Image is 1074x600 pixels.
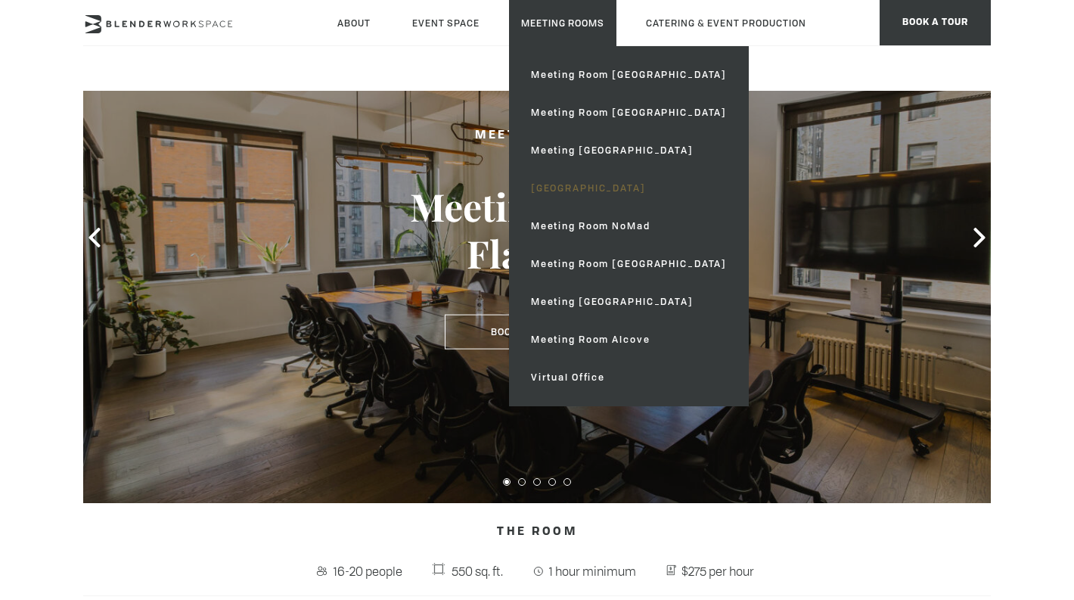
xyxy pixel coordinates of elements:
[519,283,739,321] a: Meeting [GEOGRAPHIC_DATA]
[83,518,991,547] h4: The Room
[519,359,739,396] a: Virtual Office
[678,559,759,583] span: $275 per hour
[330,559,406,583] span: 16-20 people
[363,183,711,277] h3: Meeting Room Flatiron
[519,207,739,245] a: Meeting Room NoMad
[519,94,739,132] a: Meeting Room [GEOGRAPHIC_DATA]
[445,315,629,350] a: Book Online Now
[802,406,1074,600] iframe: Chat Widget
[363,126,711,145] h2: Meeting Space
[448,559,507,583] span: 550 sq. ft.
[519,132,739,169] a: Meeting [GEOGRAPHIC_DATA]
[519,245,739,283] a: Meeting Room [GEOGRAPHIC_DATA]
[545,559,640,583] span: 1 hour minimum
[519,321,739,359] a: Meeting Room Alcove
[519,56,739,94] a: Meeting Room [GEOGRAPHIC_DATA]
[519,169,739,207] a: [GEOGRAPHIC_DATA]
